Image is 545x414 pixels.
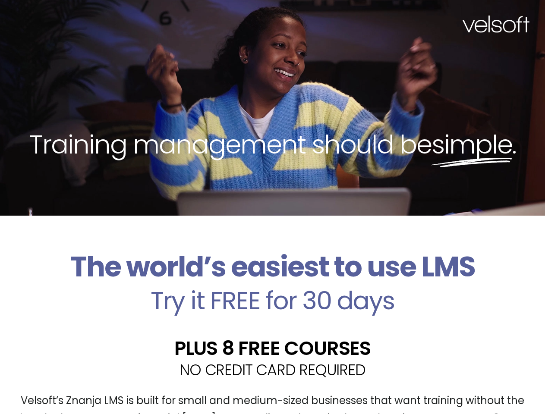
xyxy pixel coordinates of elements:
h2: Try it FREE for 30 days [6,288,539,313]
h2: Training management should be . [16,128,529,161]
h2: The world’s easiest to use LMS [6,250,539,284]
h2: NO CREDIT CARD REQUIRED [6,362,539,377]
h2: PLUS 8 FREE COURSES [6,339,539,358]
span: simple [432,126,512,163]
